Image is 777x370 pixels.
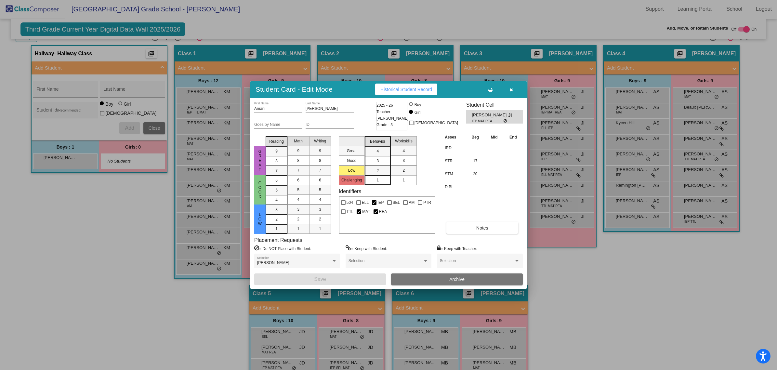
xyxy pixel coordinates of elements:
[319,197,321,203] span: 4
[275,217,278,222] span: 2
[445,182,464,192] input: assessment
[415,119,458,127] span: [DEMOGRAPHIC_DATA]
[319,177,321,183] span: 6
[297,206,299,212] span: 3
[377,199,384,206] span: IEP
[449,277,465,282] span: Archive
[319,187,321,193] span: 5
[414,102,421,108] div: Boy
[370,139,385,144] span: Behavior
[476,225,488,231] span: Notes
[376,168,379,174] span: 2
[466,134,485,141] th: Beg
[423,199,431,206] span: PTR
[504,134,523,141] th: End
[466,102,523,108] h3: Student Cell
[485,134,504,141] th: Mid
[254,245,311,252] label: = Do NOT Place with Student:
[339,188,361,194] label: Identifiers
[256,85,333,93] h3: Student Card - Edit Mode
[508,112,517,119] span: JI
[445,156,464,166] input: assessment
[376,102,393,109] span: 2025 - 26
[297,197,299,203] span: 4
[275,187,278,193] span: 5
[257,181,263,199] span: Good
[297,226,299,232] span: 1
[257,149,263,172] span: Great
[393,199,400,206] span: SEL
[275,226,278,232] span: 1
[297,148,299,154] span: 9
[275,197,278,203] span: 4
[297,216,299,222] span: 2
[314,138,326,144] span: Writing
[275,158,278,164] span: 8
[319,206,321,212] span: 3
[380,87,432,92] span: Historical Student Record
[275,207,278,213] span: 3
[297,177,299,183] span: 6
[297,167,299,173] span: 7
[254,273,386,285] button: Save
[445,143,464,153] input: assessment
[376,148,379,154] span: 4
[346,245,387,252] label: = Keep with Student:
[254,237,302,243] label: Placement Requests
[347,208,353,216] span: TTL
[275,148,278,154] span: 9
[319,226,321,232] span: 1
[297,187,299,193] span: 5
[414,110,421,115] div: Girl
[297,158,299,164] span: 8
[376,158,379,164] span: 3
[275,178,278,183] span: 6
[379,208,387,216] span: REA
[257,260,289,265] span: [PERSON_NAME]
[402,148,405,154] span: 4
[269,139,284,144] span: Reading
[254,123,302,127] input: goes by name
[376,109,409,122] span: Teacher: [PERSON_NAME]
[362,199,369,206] span: ELL
[275,168,278,174] span: 7
[446,222,518,234] button: Notes
[257,212,263,226] span: Low
[472,112,508,119] span: [PERSON_NAME]
[472,119,503,124] span: IEP MAT REA
[402,167,405,173] span: 2
[319,167,321,173] span: 7
[319,148,321,154] span: 9
[376,177,379,183] span: 1
[319,216,321,222] span: 2
[347,199,353,206] span: 504
[402,177,405,183] span: 1
[314,276,326,282] span: Save
[445,169,464,179] input: assessment
[437,245,477,252] label: = Keep with Teacher:
[402,158,405,164] span: 3
[362,208,370,216] span: MAT
[319,158,321,164] span: 8
[294,138,303,144] span: Math
[409,199,415,206] span: AM
[443,134,466,141] th: Asses
[395,138,413,144] span: Workskills
[391,273,523,285] button: Archive
[376,122,393,128] span: Grade : 3
[375,84,437,95] button: Historical Student Record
